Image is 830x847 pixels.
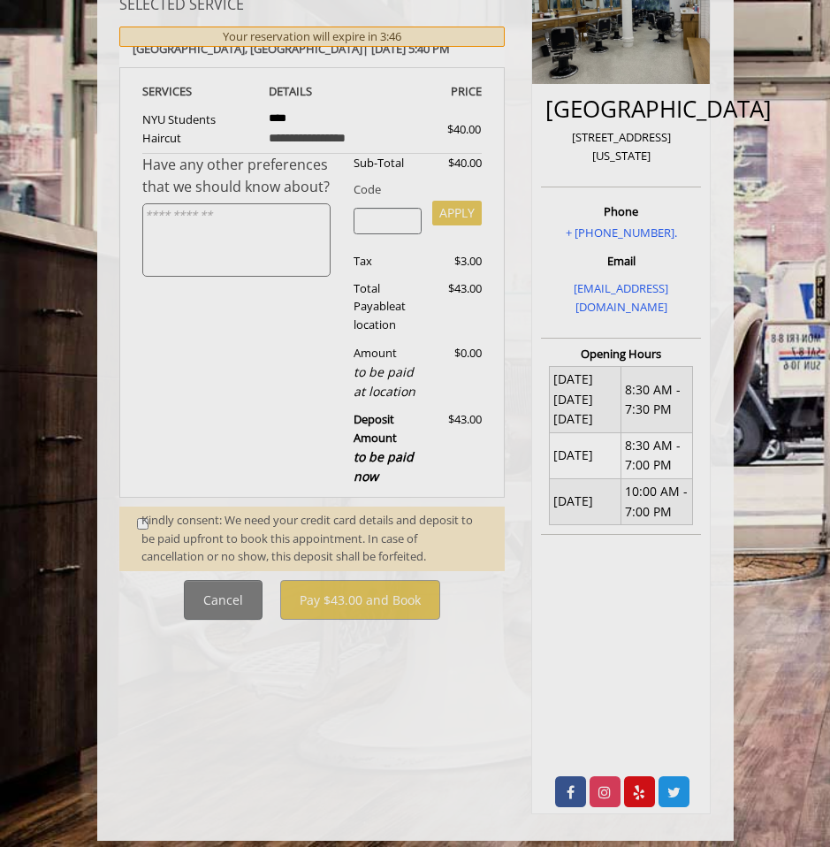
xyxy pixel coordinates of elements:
[435,344,482,402] div: $0.00
[142,101,255,153] td: NYU Students Haircut
[184,580,263,620] button: Cancel
[354,411,414,485] b: Deposit Amount
[141,511,487,566] div: Kindly consent: We need your credit card details and deposit to be paid upfront to book this appo...
[280,580,440,620] button: Pay $43.00 and Book
[566,225,677,240] a: + [PHONE_NUMBER].
[550,478,621,524] td: [DATE]
[354,448,414,485] span: to be paid now
[354,362,422,402] div: to be paid at location
[621,367,693,433] td: 8:30 AM - 7:30 PM
[340,154,435,172] div: Sub-Total
[545,205,697,217] h3: Phone
[621,432,693,478] td: 8:30 AM - 7:00 PM
[133,41,450,57] b: [GEOGRAPHIC_DATA] | [DATE] 5:40 PM
[435,279,482,334] div: $43.00
[545,96,697,122] h2: [GEOGRAPHIC_DATA]
[340,344,435,402] div: Amount
[435,410,482,486] div: $43.00
[340,252,435,271] div: Tax
[245,41,362,57] span: , [GEOGRAPHIC_DATA]
[119,27,506,47] div: Your reservation will expire in 3:46
[432,201,482,225] button: APPLY
[545,255,697,267] h3: Email
[435,154,482,172] div: $40.00
[550,367,621,433] td: [DATE] [DATE] [DATE]
[545,128,697,165] p: [STREET_ADDRESS][US_STATE]
[142,81,255,102] th: SERVICE
[550,432,621,478] td: [DATE]
[340,279,435,334] div: Total Payable
[142,154,340,199] div: Have any other preferences that we should know about?
[621,478,693,524] td: 10:00 AM - 7:00 PM
[186,83,192,99] span: S
[541,347,701,360] h3: Opening Hours
[369,81,482,102] th: PRICE
[435,252,482,271] div: $3.00
[574,280,668,315] a: [EMAIL_ADDRESS][DOMAIN_NAME]
[255,81,369,102] th: DETAILS
[425,120,481,139] div: $40.00
[340,180,482,199] div: Code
